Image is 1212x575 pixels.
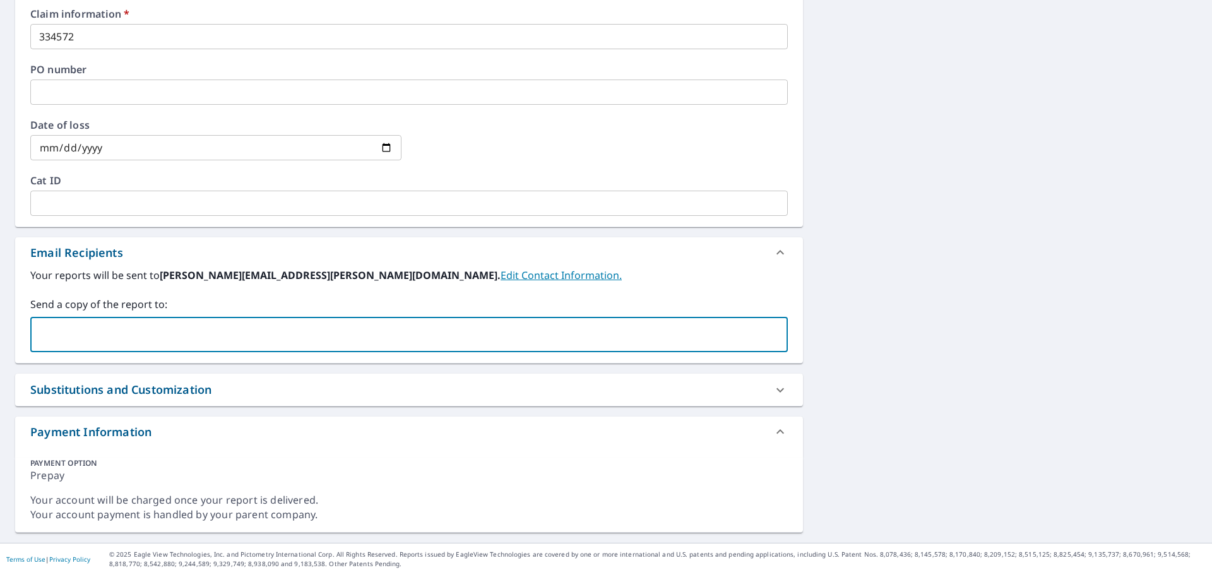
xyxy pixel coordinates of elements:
label: Date of loss [30,120,401,130]
label: PO number [30,64,788,74]
div: Payment Information [30,424,151,441]
div: Substitutions and Customization [15,374,803,406]
div: Your account will be charged once your report is delivered. [30,493,788,507]
a: Terms of Use [6,555,45,564]
label: Send a copy of the report to: [30,297,788,312]
div: Substitutions and Customization [30,381,211,398]
a: Privacy Policy [49,555,90,564]
label: Cat ID [30,175,788,186]
label: Claim information [30,9,788,19]
p: | [6,555,90,563]
div: Prepay [30,468,788,493]
p: © 2025 Eagle View Technologies, Inc. and Pictometry International Corp. All Rights Reserved. Repo... [109,550,1206,569]
div: PAYMENT OPTION [30,458,788,468]
a: EditContactInfo [501,268,622,282]
div: Email Recipients [30,244,123,261]
div: Your account payment is handled by your parent company. [30,507,788,522]
div: Payment Information [15,417,803,447]
div: Email Recipients [15,237,803,268]
label: Your reports will be sent to [30,268,788,283]
b: [PERSON_NAME][EMAIL_ADDRESS][PERSON_NAME][DOMAIN_NAME]. [160,268,501,282]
